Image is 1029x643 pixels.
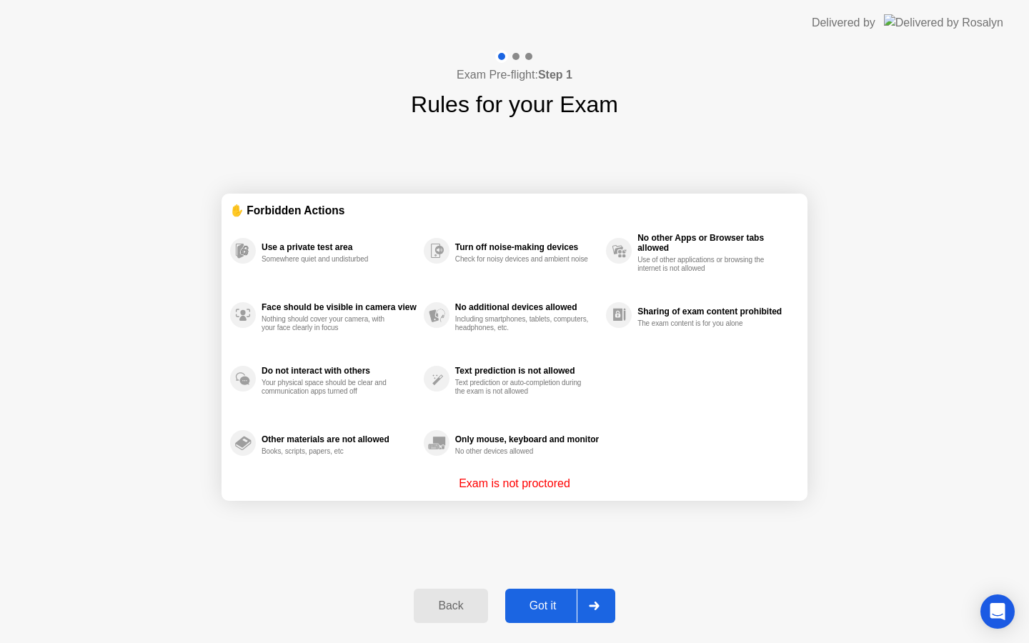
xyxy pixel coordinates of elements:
[457,66,572,84] h4: Exam Pre-flight:
[262,434,417,444] div: Other materials are not allowed
[509,599,577,612] div: Got it
[637,256,772,273] div: Use of other applications or browsing the internet is not allowed
[262,255,397,264] div: Somewhere quiet and undisturbed
[455,379,590,396] div: Text prediction or auto-completion during the exam is not allowed
[884,14,1003,31] img: Delivered by Rosalyn
[230,202,799,219] div: ✋ Forbidden Actions
[455,242,599,252] div: Turn off noise-making devices
[455,315,590,332] div: Including smartphones, tablets, computers, headphones, etc.
[262,315,397,332] div: Nothing should cover your camera, with your face clearly in focus
[455,302,599,312] div: No additional devices allowed
[414,589,487,623] button: Back
[411,87,618,121] h1: Rules for your Exam
[418,599,483,612] div: Back
[637,319,772,328] div: The exam content is for you alone
[455,434,599,444] div: Only mouse, keyboard and monitor
[637,233,792,253] div: No other Apps or Browser tabs allowed
[980,594,1015,629] div: Open Intercom Messenger
[455,447,590,456] div: No other devices allowed
[538,69,572,81] b: Step 1
[262,447,397,456] div: Books, scripts, papers, etc
[262,366,417,376] div: Do not interact with others
[812,14,875,31] div: Delivered by
[262,242,417,252] div: Use a private test area
[459,475,570,492] p: Exam is not proctored
[455,255,590,264] div: Check for noisy devices and ambient noise
[637,306,792,316] div: Sharing of exam content prohibited
[262,302,417,312] div: Face should be visible in camera view
[505,589,615,623] button: Got it
[455,366,599,376] div: Text prediction is not allowed
[262,379,397,396] div: Your physical space should be clear and communication apps turned off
